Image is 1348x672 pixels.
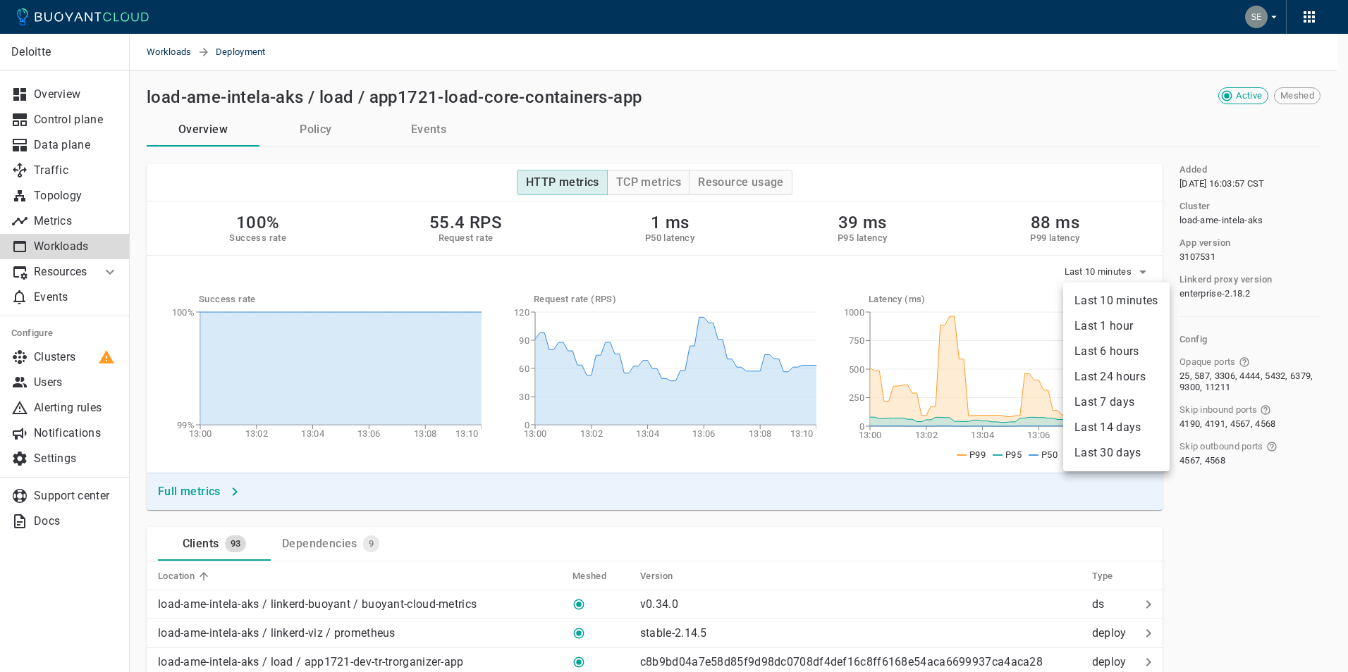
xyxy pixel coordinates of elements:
li: Last 30 days [1063,440,1170,466]
li: Last 24 hours [1063,364,1170,390]
li: Last 14 days [1063,415,1170,440]
li: Last 1 hour [1063,313,1170,339]
li: Last 6 hours [1063,339,1170,364]
li: Last 10 minutes [1063,288,1170,313]
li: Last 7 days [1063,390,1170,415]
